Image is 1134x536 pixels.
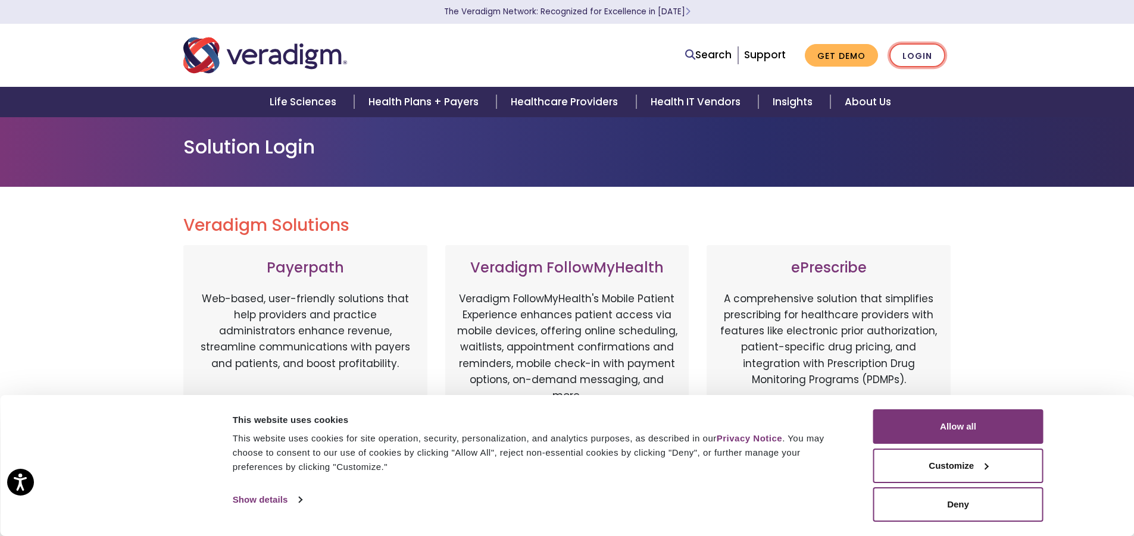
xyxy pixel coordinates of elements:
[457,259,677,277] h3: Veradigm FollowMyHealth
[496,87,636,117] a: Healthcare Providers
[233,491,302,509] a: Show details
[457,291,677,404] p: Veradigm FollowMyHealth's Mobile Patient Experience enhances patient access via mobile devices, o...
[758,87,830,117] a: Insights
[685,6,691,17] span: Learn More
[805,44,878,67] a: Get Demo
[195,259,416,277] h3: Payerpath
[873,487,1044,522] button: Deny
[183,136,951,158] h1: Solution Login
[233,413,846,427] div: This website uses cookies
[636,87,758,117] a: Health IT Vendors
[354,87,496,117] a: Health Plans + Payers
[233,431,846,474] div: This website uses cookies for site operation, security, personalization, and analytics purposes, ...
[718,291,939,416] p: A comprehensive solution that simplifies prescribing for healthcare providers with features like ...
[183,36,347,75] img: Veradigm logo
[255,87,354,117] a: Life Sciences
[873,449,1044,483] button: Customize
[195,291,416,416] p: Web-based, user-friendly solutions that help providers and practice administrators enhance revenu...
[685,47,732,63] a: Search
[873,409,1044,444] button: Allow all
[718,259,939,277] h3: ePrescribe
[830,87,905,117] a: About Us
[744,48,786,62] a: Support
[444,6,691,17] a: The Veradigm Network: Recognized for Excellence in [DATE]Learn More
[889,43,945,68] a: Login
[717,433,782,443] a: Privacy Notice
[183,215,951,236] h2: Veradigm Solutions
